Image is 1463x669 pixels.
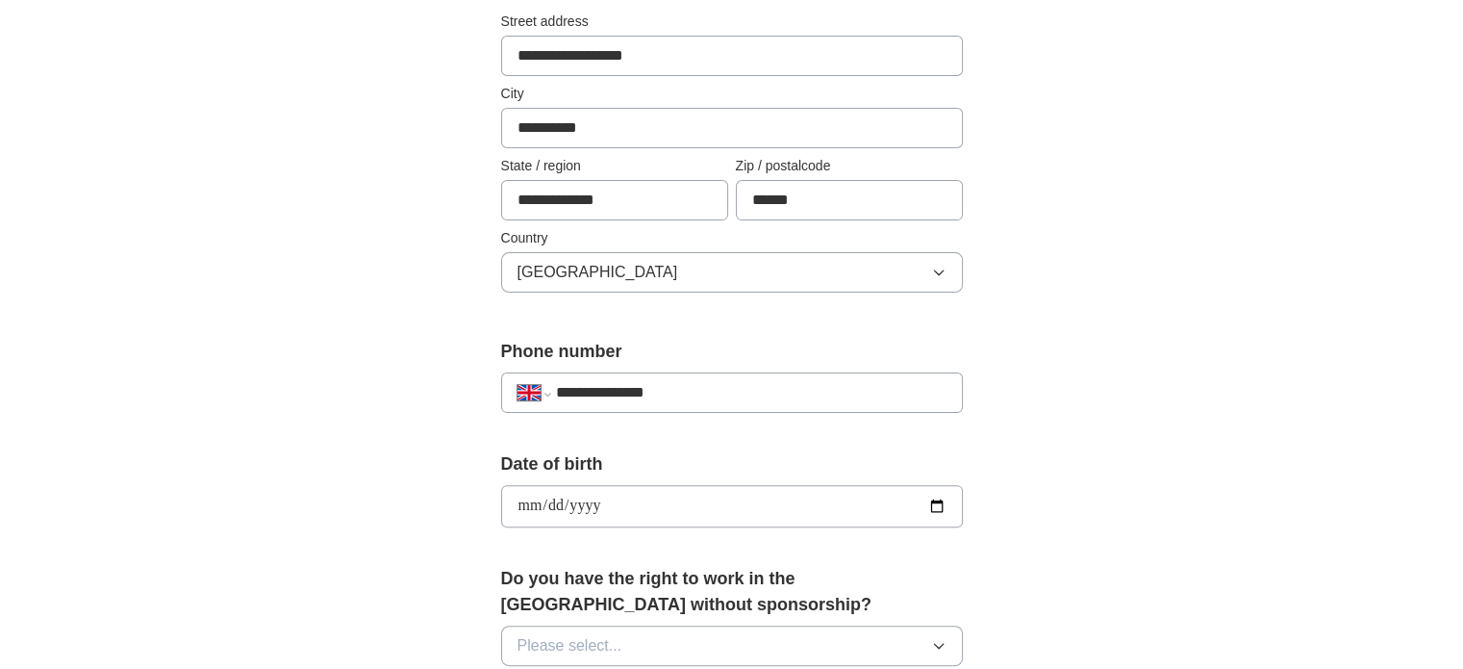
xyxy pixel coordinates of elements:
[501,228,963,248] label: Country
[501,156,728,176] label: State / region
[501,84,963,104] label: City
[736,156,963,176] label: Zip / postalcode
[501,339,963,365] label: Phone number
[501,252,963,293] button: [GEOGRAPHIC_DATA]
[501,626,963,666] button: Please select...
[517,634,622,657] span: Please select...
[501,566,963,618] label: Do you have the right to work in the [GEOGRAPHIC_DATA] without sponsorship?
[501,451,963,477] label: Date of birth
[501,12,963,32] label: Street address
[517,261,678,284] span: [GEOGRAPHIC_DATA]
